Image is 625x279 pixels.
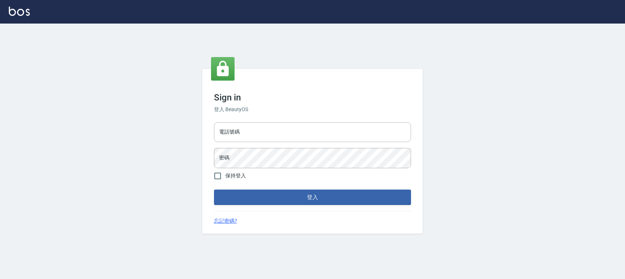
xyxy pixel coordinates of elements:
img: Logo [9,7,30,16]
h6: 登入 BeautyOS [214,106,411,113]
span: 保持登入 [225,172,246,180]
a: 忘記密碼? [214,217,237,225]
h3: Sign in [214,92,411,103]
button: 登入 [214,190,411,205]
